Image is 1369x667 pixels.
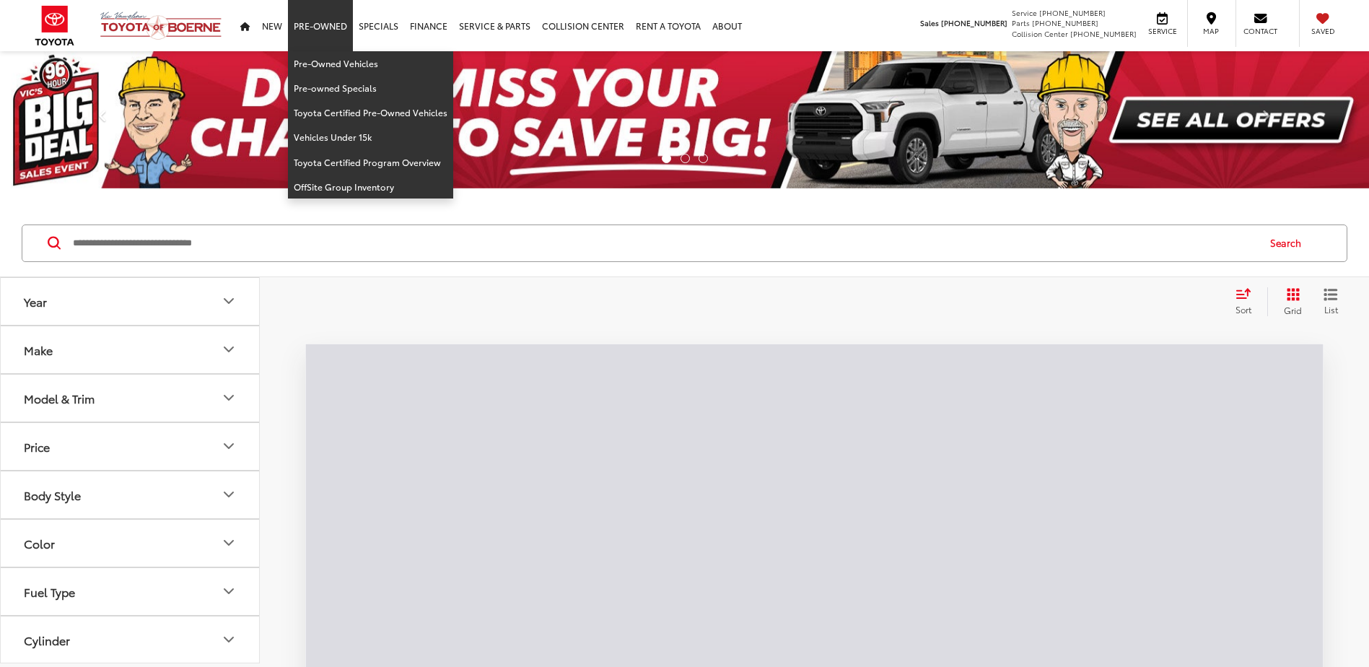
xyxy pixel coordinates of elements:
[24,536,55,550] div: Color
[1,568,261,615] button: Fuel TypeFuel Type
[220,534,237,552] div: Color
[1195,26,1227,36] span: Map
[220,389,237,406] div: Model & Trim
[920,17,939,28] span: Sales
[1146,26,1178,36] span: Service
[1324,303,1338,315] span: List
[1032,17,1098,28] span: [PHONE_NUMBER]
[220,292,237,310] div: Year
[1,278,261,325] button: YearYear
[1228,287,1267,316] button: Select sort value
[24,295,47,308] div: Year
[1,375,261,422] button: Model & TrimModel & Trim
[1235,303,1251,315] span: Sort
[1012,17,1030,28] span: Parts
[941,17,1007,28] span: [PHONE_NUMBER]
[288,150,453,175] a: Toyota Certified Program Overview
[24,585,75,598] div: Fuel Type
[1,471,261,518] button: Body StyleBody Style
[1,423,261,470] button: PricePrice
[24,391,95,405] div: Model & Trim
[1,616,261,663] button: CylinderCylinder
[1012,7,1037,18] span: Service
[288,125,453,149] a: Vehicles Under 15k
[1307,26,1339,36] span: Saved
[288,76,453,100] a: Pre-owned Specials
[71,226,1256,261] input: Search by Make, Model, or Keyword
[1284,304,1302,316] span: Grid
[1070,28,1137,39] span: [PHONE_NUMBER]
[1267,287,1313,316] button: Grid View
[1313,287,1349,316] button: List View
[220,583,237,600] div: Fuel Type
[1243,26,1277,36] span: Contact
[24,440,50,453] div: Price
[220,631,237,648] div: Cylinder
[220,486,237,503] div: Body Style
[220,437,237,455] div: Price
[1,520,261,567] button: ColorColor
[220,341,237,358] div: Make
[100,11,222,40] img: Vic Vaughan Toyota of Boerne
[1256,225,1322,261] button: Search
[24,633,70,647] div: Cylinder
[24,343,53,357] div: Make
[1012,28,1068,39] span: Collision Center
[24,488,81,502] div: Body Style
[288,175,453,199] a: OffSite Group Inventory
[1039,7,1106,18] span: [PHONE_NUMBER]
[288,51,453,76] a: Pre-Owned Vehicles
[1,326,261,373] button: MakeMake
[288,100,453,125] a: Toyota Certified Pre-Owned Vehicles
